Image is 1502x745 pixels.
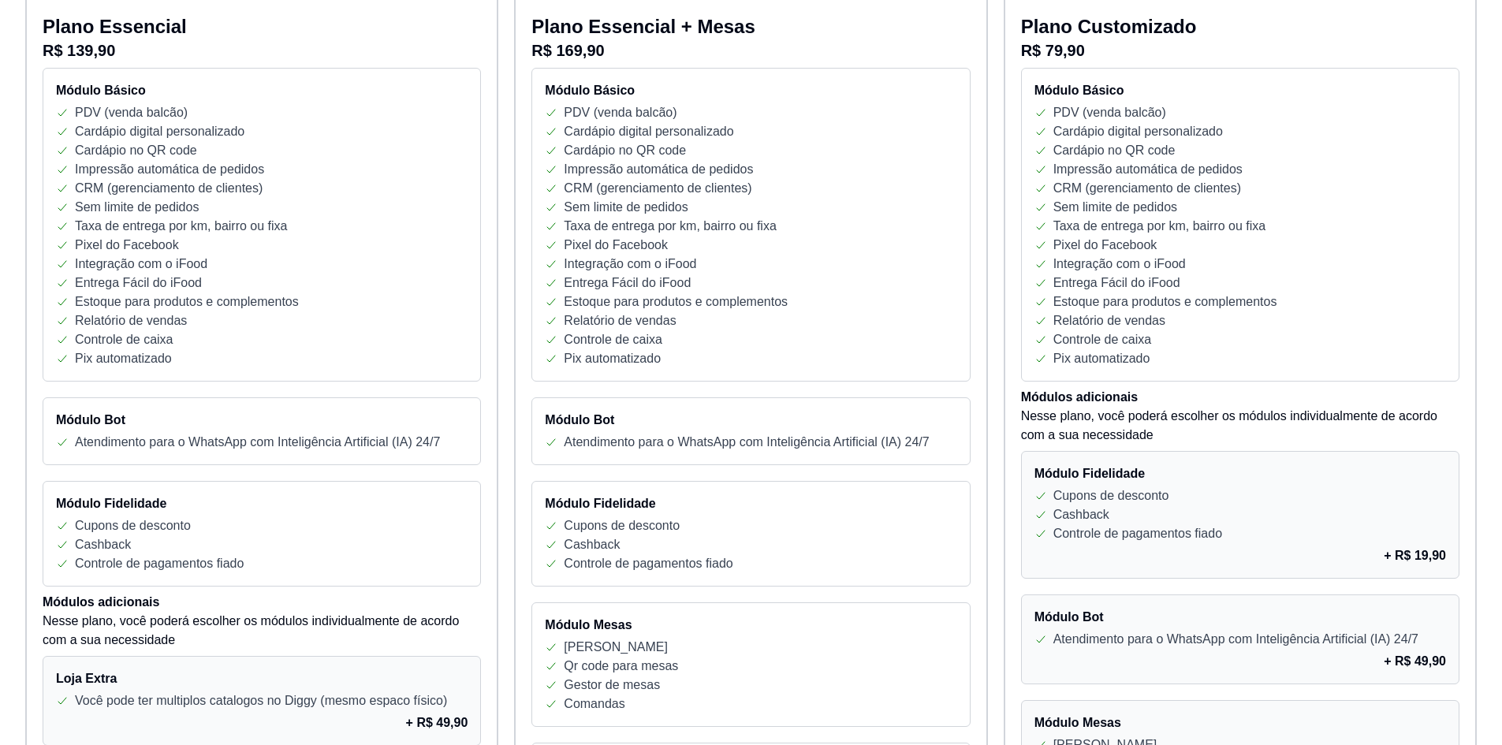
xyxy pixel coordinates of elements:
[564,554,732,573] p: Controle de pagamentos fiado
[564,217,776,236] p: Taxa de entrega por km, bairro ou fixa
[1053,255,1186,274] p: Integração com o iFood
[1384,546,1446,565] p: + R$ 19,90
[43,612,481,650] p: Nesse plano, você poderá escolher os módulos individualmente de acordo com a sua necessidade
[564,255,696,274] p: Integração com o iFood
[56,81,468,100] h4: Módulo Básico
[56,669,468,688] h4: Loja Extra
[1053,330,1152,349] p: Controle de caixa
[1053,274,1180,292] p: Entrega Fácil do iFood
[1053,103,1166,122] p: PDV (venda balcão)
[43,39,481,61] p: R$ 139,90
[75,255,207,274] p: Integração com o iFood
[43,593,481,612] h4: Módulos adicionais
[56,411,468,430] h4: Módulo Bot
[564,638,668,657] p: [PERSON_NAME]
[75,516,191,535] p: Cupons de desconto
[564,330,662,349] p: Controle de caixa
[545,494,956,513] h4: Módulo Fidelidade
[1053,486,1169,505] p: Cupons de desconto
[1034,608,1446,627] h4: Módulo Bot
[564,274,691,292] p: Entrega Fácil do iFood
[75,236,179,255] p: Pixel do Facebook
[1021,388,1459,407] h4: Módulos adicionais
[406,713,468,732] p: + R$ 49,90
[564,179,751,198] p: CRM (gerenciamento de clientes)
[564,103,676,122] p: PDV (venda balcão)
[564,516,680,535] p: Cupons de desconto
[564,141,686,160] p: Cardápio no QR code
[1021,14,1459,39] p: Plano Customizado
[1034,81,1446,100] h4: Módulo Básico
[75,554,244,573] p: Controle de pagamentos fiado
[75,179,263,198] p: CRM (gerenciamento de clientes)
[564,122,733,141] p: Cardápio digital personalizado
[75,433,440,452] p: Atendimento para o WhatsApp com Inteligência Artificial (IA) 24/7
[75,103,188,122] p: PDV (venda balcão)
[1053,217,1265,236] p: Taxa de entrega por km, bairro ou fixa
[1053,292,1277,311] p: Estoque para produtos e complementos
[75,330,173,349] p: Controle de caixa
[1034,713,1446,732] h4: Módulo Mesas
[564,676,660,695] p: Gestor de mesas
[1053,349,1150,368] p: Pix automatizado
[564,292,788,311] p: Estoque para produtos e complementos
[564,433,929,452] p: Atendimento para o WhatsApp com Inteligência Artificial (IA) 24/7
[1053,311,1165,330] p: Relatório de vendas
[1053,160,1243,179] p: Impressão automática de pedidos
[1053,630,1418,649] p: Atendimento para o WhatsApp com Inteligência Artificial (IA) 24/7
[75,141,197,160] p: Cardápio no QR code
[1021,39,1459,61] p: R$ 79,90
[1053,505,1109,524] p: Cashback
[545,616,956,635] h4: Módulo Mesas
[564,236,668,255] p: Pixel do Facebook
[75,160,264,179] p: Impressão automática de pedidos
[564,311,676,330] p: Relatório de vendas
[75,274,202,292] p: Entrega Fácil do iFood
[1053,141,1176,160] p: Cardápio no QR code
[564,695,624,713] p: Comandas
[75,349,172,368] p: Pix automatizado
[1053,198,1177,217] p: Sem limite de pedidos
[1053,122,1223,141] p: Cardápio digital personalizado
[564,349,661,368] p: Pix automatizado
[75,535,131,554] p: Cashback
[75,691,447,710] p: Você pode ter multiplos catalogos no Diggy (mesmo espaco físico)
[564,160,753,179] p: Impressão automática de pedidos
[75,217,287,236] p: Taxa de entrega por km, bairro ou fixa
[56,494,468,513] h4: Módulo Fidelidade
[1021,407,1459,445] p: Nesse plano, você poderá escolher os módulos individualmente de acordo com a sua necessidade
[75,198,199,217] p: Sem limite de pedidos
[531,14,970,39] p: Plano Essencial + Mesas
[564,535,620,554] p: Cashback
[43,14,481,39] p: Plano Essencial
[545,81,956,100] h4: Módulo Básico
[564,657,678,676] p: Qr code para mesas
[75,122,244,141] p: Cardápio digital personalizado
[75,292,299,311] p: Estoque para produtos e complementos
[545,411,956,430] h4: Módulo Bot
[1053,236,1157,255] p: Pixel do Facebook
[1053,524,1222,543] p: Controle de pagamentos fiado
[531,39,970,61] p: R$ 169,90
[75,311,187,330] p: Relatório de vendas
[1053,179,1241,198] p: CRM (gerenciamento de clientes)
[1384,652,1446,671] p: + R$ 49,90
[564,198,688,217] p: Sem limite de pedidos
[1034,464,1446,483] h4: Módulo Fidelidade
